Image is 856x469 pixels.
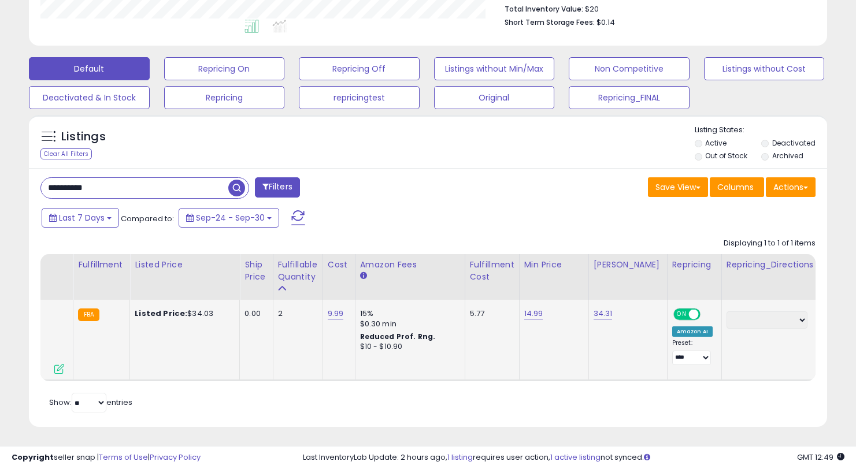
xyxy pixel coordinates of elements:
[766,177,816,197] button: Actions
[447,452,473,463] a: 1 listing
[594,308,613,319] a: 34.31
[721,254,821,300] th: CSV column name: cust_attr_1_Repricing_Directions
[360,271,367,281] small: Amazon Fees.
[505,1,807,15] li: $20
[179,208,279,228] button: Sep-24 - Sep-30
[196,212,265,224] span: Sep-24 - Sep-30
[299,86,420,109] button: repricingtest
[704,57,825,80] button: Listings without Cost
[672,326,713,337] div: Amazon AI
[303,452,844,463] div: Last InventoryLab Update: 2 hours ago, requires user action, not synced.
[164,57,285,80] button: Repricing On
[675,310,689,319] span: ON
[772,151,803,161] label: Archived
[596,17,615,28] span: $0.14
[244,308,264,319] div: 0.00
[244,259,268,283] div: Ship Price
[717,181,754,193] span: Columns
[705,151,747,161] label: Out of Stock
[61,129,106,145] h5: Listings
[434,57,555,80] button: Listings without Min/Max
[470,308,510,319] div: 5.77
[78,259,125,271] div: Fulfillment
[360,319,456,329] div: $0.30 min
[99,452,148,463] a: Terms of Use
[12,452,54,463] strong: Copyright
[360,259,460,271] div: Amazon Fees
[42,208,119,228] button: Last 7 Days
[164,86,285,109] button: Repricing
[648,177,708,197] button: Save View
[328,308,344,319] a: 9.99
[727,259,816,271] div: Repricing_Directions
[360,308,456,319] div: 15%
[524,259,584,271] div: Min Price
[12,452,201,463] div: seller snap | |
[550,452,601,463] a: 1 active listing
[360,342,456,352] div: $10 - $10.90
[505,4,583,14] b: Total Inventory Value:
[49,397,132,408] span: Show: entries
[278,259,318,283] div: Fulfillable Quantity
[121,213,174,224] span: Compared to:
[29,86,150,109] button: Deactivated & In Stock
[135,308,231,319] div: $34.03
[710,177,764,197] button: Columns
[672,259,717,271] div: Repricing
[328,259,350,271] div: Cost
[360,332,436,341] b: Reduced Prof. Rng.
[434,86,555,109] button: Original
[470,259,514,283] div: Fulfillment Cost
[299,57,420,80] button: Repricing Off
[135,259,235,271] div: Listed Price
[772,138,816,148] label: Deactivated
[40,148,92,159] div: Clear All Filters
[135,308,187,319] b: Listed Price:
[278,308,314,319] div: 2
[698,310,717,319] span: OFF
[29,57,150,80] button: Default
[150,452,201,463] a: Privacy Policy
[524,308,543,319] a: 14.99
[724,238,816,249] div: Displaying 1 to 1 of 1 items
[705,138,727,148] label: Active
[505,17,595,27] b: Short Term Storage Fees:
[569,86,690,109] button: Repricing_FINAL
[59,212,105,224] span: Last 7 Days
[78,308,99,321] small: FBA
[672,339,713,365] div: Preset:
[695,125,827,136] p: Listing States:
[797,452,844,463] span: 2025-10-8 12:49 GMT
[594,259,662,271] div: [PERSON_NAME]
[255,177,300,198] button: Filters
[569,57,690,80] button: Non Competitive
